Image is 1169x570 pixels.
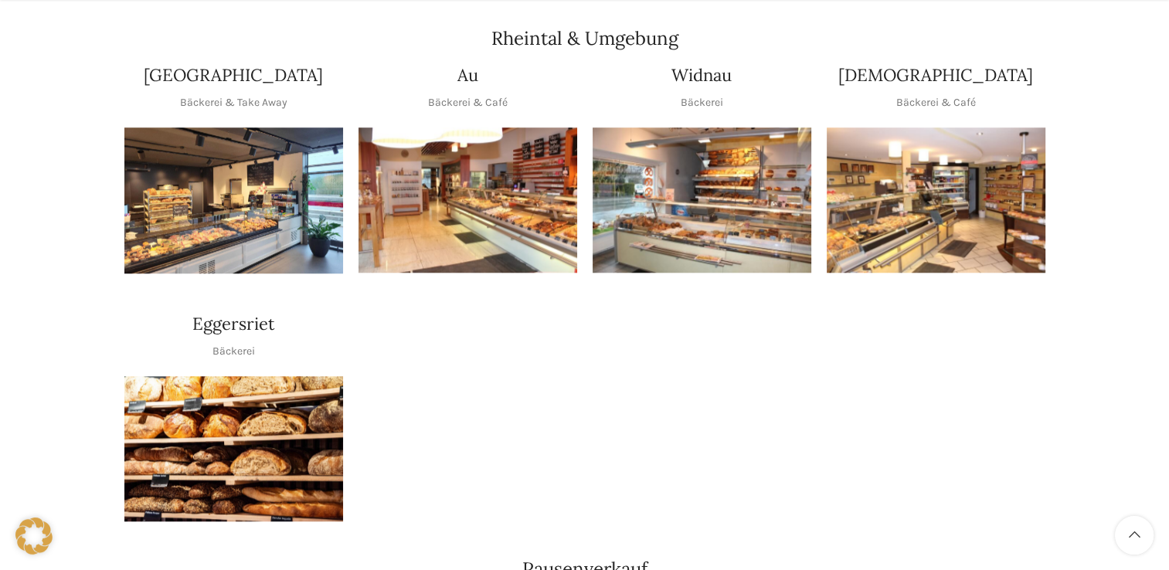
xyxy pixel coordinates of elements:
img: heiden (1) [827,127,1045,273]
p: Bäckerei [212,343,255,360]
img: Schwyter-6 [124,127,343,273]
p: Bäckerei & Café [896,94,976,111]
h4: Widnau [671,63,732,87]
h4: Au [457,63,478,87]
div: 1 / 1 [359,127,577,273]
h4: [GEOGRAPHIC_DATA] [144,63,323,87]
h4: [DEMOGRAPHIC_DATA] [838,63,1033,87]
h2: Rheintal & Umgebung [124,29,1045,48]
div: 1 / 1 [124,127,343,273]
div: 1 / 1 [593,127,811,273]
img: au (1) [359,127,577,273]
div: 1 / 1 [124,376,343,522]
img: schwyter-34 [124,376,343,522]
p: Bäckerei & Café [428,94,508,111]
h4: Eggersriet [192,312,275,336]
a: Scroll to top button [1115,516,1154,555]
img: widnau (1) [593,127,811,273]
p: Bäckerei & Take Away [180,94,287,111]
p: Bäckerei [681,94,723,111]
div: 1 / 1 [827,127,1045,273]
